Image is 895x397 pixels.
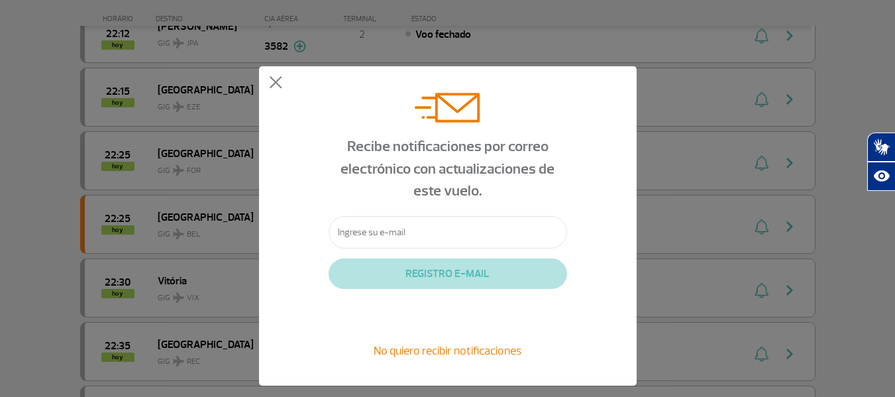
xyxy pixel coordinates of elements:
[341,137,554,200] span: Recibe notificaciones por correo electrónico con actualizaciones de este vuelo.
[867,133,895,191] div: Plugin de acessibilidade da Hand Talk.
[867,133,895,162] button: Abrir tradutor de língua de sinais.
[867,162,895,191] button: Abrir recursos assistivos.
[329,216,567,249] input: Ingrese su e-mail
[374,343,521,358] span: No quiero recibir notificaciones
[329,258,567,289] button: REGISTRO E-MAIL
